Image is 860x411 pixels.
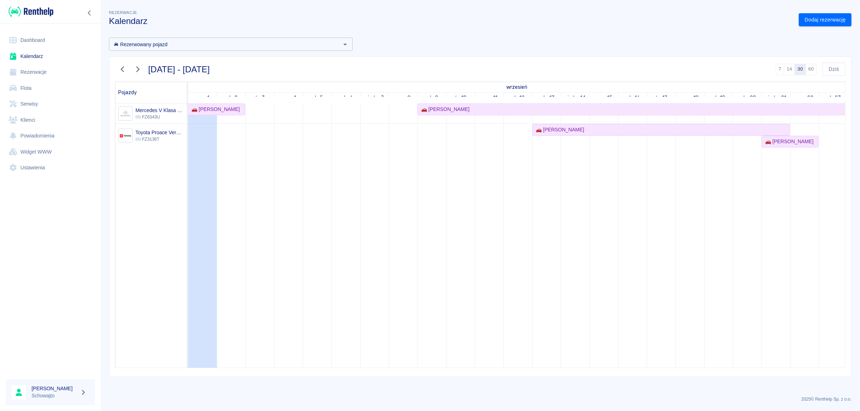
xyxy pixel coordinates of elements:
button: Dziś [822,63,845,76]
a: 17 września 2025 [653,93,669,103]
a: 11 września 2025 [479,93,500,103]
a: Dodaj rezerwację [799,13,851,26]
h3: [DATE] - [DATE] [148,64,210,74]
input: Wyszukaj i wybierz pojazdy... [111,40,339,49]
a: 22 września 2025 [794,93,816,103]
a: 5 września 2025 [310,93,325,103]
button: 30 dni [795,64,806,75]
button: 60 dni [806,64,817,75]
img: Renthelp logo [9,6,53,18]
a: 23 września 2025 [823,93,843,103]
a: Dashboard [6,32,95,48]
a: Flota [6,80,95,96]
a: 6 września 2025 [337,93,355,103]
a: 18 września 2025 [679,93,701,103]
p: 2025 © Renthelp Sp. z o.o. [109,396,851,402]
a: 16 września 2025 [623,93,642,103]
div: 🚗 [PERSON_NAME] [762,138,813,145]
a: 1 września 2025 [505,82,529,92]
a: 14 września 2025 [563,93,588,103]
a: Kalendarz [6,48,95,64]
img: Image [119,130,131,142]
button: Otwórz [340,39,350,49]
a: Klienci [6,112,95,128]
p: FZ3136T [135,136,183,142]
a: Rezerwacje [6,64,95,80]
a: Widget WWW [6,144,95,160]
a: 9 września 2025 [424,93,440,103]
div: 🚗 [PERSON_NAME] [533,126,584,134]
span: Rezerwacje [109,10,137,15]
a: 7 września 2025 [363,93,386,103]
h6: Toyota Proace Verso VIP aut. 177KM [135,129,183,136]
h6: [PERSON_NAME] [32,385,77,392]
a: 2 września 2025 [223,93,239,103]
a: Ustawienia [6,160,95,176]
a: 10 września 2025 [453,93,469,103]
a: 21 września 2025 [764,93,788,103]
button: Zwiń nawigację [84,8,95,18]
a: Powiadomienia [6,128,95,144]
a: 20 września 2025 [736,93,758,103]
span: Pojazdy [118,90,137,96]
h3: Kalendarz [109,16,793,26]
a: 12 września 2025 [509,93,527,103]
button: 7 dni [776,64,784,75]
a: 1 września 2025 [193,93,211,103]
a: 15 września 2025 [593,93,614,103]
p: FZ6343U [135,114,183,120]
a: 3 września 2025 [253,93,267,103]
a: Renthelp logo [6,6,53,18]
p: Schowajto [32,392,77,400]
a: 13 września 2025 [536,93,557,103]
img: Image [119,108,131,120]
a: Serwisy [6,96,95,112]
h6: Mercedes V Klasa 239KM 4-Matic Aut. [135,107,183,114]
a: 4 września 2025 [279,93,298,103]
div: 🚗 [PERSON_NAME] [418,106,469,113]
div: 🚗 [PERSON_NAME] [188,106,240,113]
a: 8 września 2025 [394,93,412,103]
button: 14 dni [784,64,795,75]
a: 19 września 2025 [710,93,727,103]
